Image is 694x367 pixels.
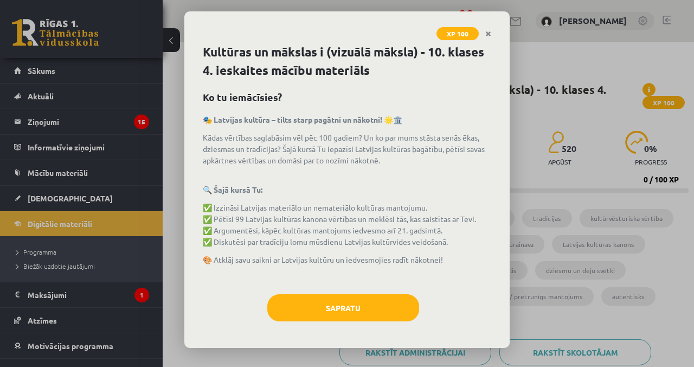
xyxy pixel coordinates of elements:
[203,254,491,265] p: 🎨 Atklāj savu saikni ar Latvijas kultūru un iedvesmojies radīt nākotnei!
[203,115,402,124] strong: 🎭 Latvijas kultūra – tilts starp pagātni un nākotni! 🌟🏛️
[203,132,491,178] p: Kādas vērtības saglabāsim vēl pēc 100 gadiem? Un ko par mums stāsta senās ēkas, dziesmas un tradī...
[203,185,262,194] strong: 🔍 Šajā kursā Tu:
[267,294,419,321] button: Sapratu
[203,202,491,248] p: ✅ Izzināsi Latvijas materiālo un nemateriālo kultūras mantojumu. ✅ Pētīsi 99 Latvijas kultūras ka...
[203,43,491,80] h1: Kultūras un mākslas i (vizuālā māksla) - 10. klases 4. ieskaites mācību materiāls
[203,90,491,104] h2: Ko tu iemācīsies?
[436,27,479,40] span: XP 100
[479,23,498,45] a: Close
